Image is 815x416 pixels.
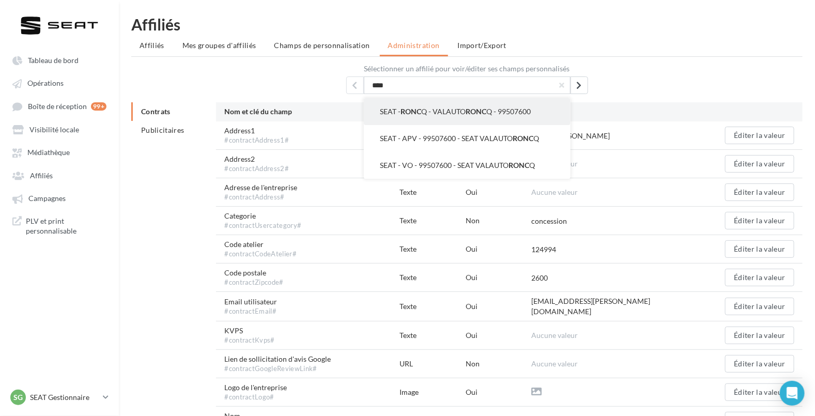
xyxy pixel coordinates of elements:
span: Boîte de réception [28,102,87,111]
a: Opérations [6,73,113,92]
div: #contractUsercategory# [224,221,301,230]
span: Categorie [224,211,301,230]
span: Import/Export [458,41,507,50]
span: Affiliés [140,41,164,50]
span: RONC [509,161,530,170]
a: PLV et print personnalisable [6,212,113,240]
div: concession [531,216,567,226]
div: Non [466,359,531,369]
span: Campagnes [28,194,66,203]
span: Tableau de bord [28,56,79,65]
button: SEAT -RONCQ - VALAUTORONCQ - 99507600 [364,98,571,125]
a: Affiliés [6,166,113,184]
span: Médiathèque [27,148,70,157]
button: Éditer la valeur [725,383,794,401]
div: Oui [466,301,531,312]
a: Tableau de bord [6,51,113,69]
div: #contractCodeAtelier# [224,250,297,259]
span: Opérations [27,79,64,88]
div: #contractGoogleReviewLink# [224,364,331,374]
button: Éditer la valeur [725,355,794,373]
a: SG SEAT Gestionnaire [8,388,111,407]
span: Visibilité locale [29,125,79,134]
div: Texte [400,330,466,341]
div: Affiliés [131,17,803,32]
span: SEAT - APV - 99507600 - SEAT VALAUTO Q [380,134,540,143]
span: RONC [513,134,534,143]
div: Texte [400,215,466,226]
div: Oui [466,330,531,341]
button: Éditer la valeur [725,240,794,258]
div: Texte [400,244,466,254]
div: #contractKvps# [224,336,275,345]
button: Éditer la valeur [725,127,794,144]
span: RONC [466,107,487,116]
button: Éditer la valeur [725,298,794,315]
button: SEAT - VO - 99507600 - SEAT VALAUTORONCQ [364,152,571,179]
p: SEAT Gestionnaire [30,392,99,403]
div: Valeur [531,106,706,117]
div: URL [400,359,466,369]
a: Visibilité locale [6,120,113,138]
span: KVPS [224,326,275,345]
span: Adresse de l'entreprise [224,182,297,202]
div: [EMAIL_ADDRESS][PERSON_NAME][DOMAIN_NAME] [531,296,706,317]
span: SG [13,392,23,403]
div: Image [400,387,466,397]
a: Boîte de réception 99+ [6,97,113,116]
span: Aucune valeur [531,188,578,196]
button: Éditer la valeur [725,183,794,201]
div: Texte [400,187,466,197]
div: Open Intercom Messenger [780,381,805,406]
div: Oui [466,272,531,283]
span: Address1 [224,126,289,145]
a: Campagnes [6,189,113,207]
div: #contractLogo# [224,393,287,402]
div: 99+ [91,102,106,111]
div: Oui [466,187,531,197]
div: 11 AV [PERSON_NAME] [531,131,610,141]
span: Code atelier [224,239,297,259]
span: Aucune valeur [531,331,578,340]
div: #contractAddress# [224,193,297,202]
div: Nom et clé du champ [224,106,399,117]
span: Address2 [224,154,289,174]
span: PLV et print personnalisable [26,216,106,236]
a: Médiathèque [6,143,113,161]
span: Logo de l'entreprise [224,382,287,402]
div: #contractZipcode# [224,278,284,287]
div: 124994 [531,244,556,255]
span: Publicitaires [141,126,184,134]
label: Sélectionner un affilié pour voir/éditer ses champs personnalisés [131,65,803,72]
button: Éditer la valeur [725,327,794,344]
div: Texte [400,272,466,283]
span: Lien de sollicitation d'avis Google [224,354,331,374]
span: RONC [401,107,422,116]
span: SEAT - VO - 99507600 - SEAT VALAUTO Q [380,161,535,170]
span: Code postale [224,268,284,287]
div: Non [466,215,531,226]
button: SEAT - APV - 99507600 - SEAT VALAUTORONCQ [364,125,571,152]
div: #contractAddress1# [224,136,289,145]
button: Éditer la valeur [725,212,794,229]
div: Oui [466,244,531,254]
span: SEAT - Q - VALAUTO Q - 99507600 [380,107,531,116]
div: #contractEmail# [224,307,277,316]
span: Mes groupes d'affiliés [182,41,256,50]
div: Oui [466,387,531,397]
button: Éditer la valeur [725,155,794,173]
div: 2600 [531,273,548,283]
div: #contractAddress2# [224,164,289,174]
span: Champs de personnalisation [274,41,370,50]
div: Texte [400,301,466,312]
span: Email utilisateur [224,297,277,316]
span: Affiliés [30,171,53,180]
span: Aucune valeur [531,359,578,368]
button: Éditer la valeur [725,269,794,286]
